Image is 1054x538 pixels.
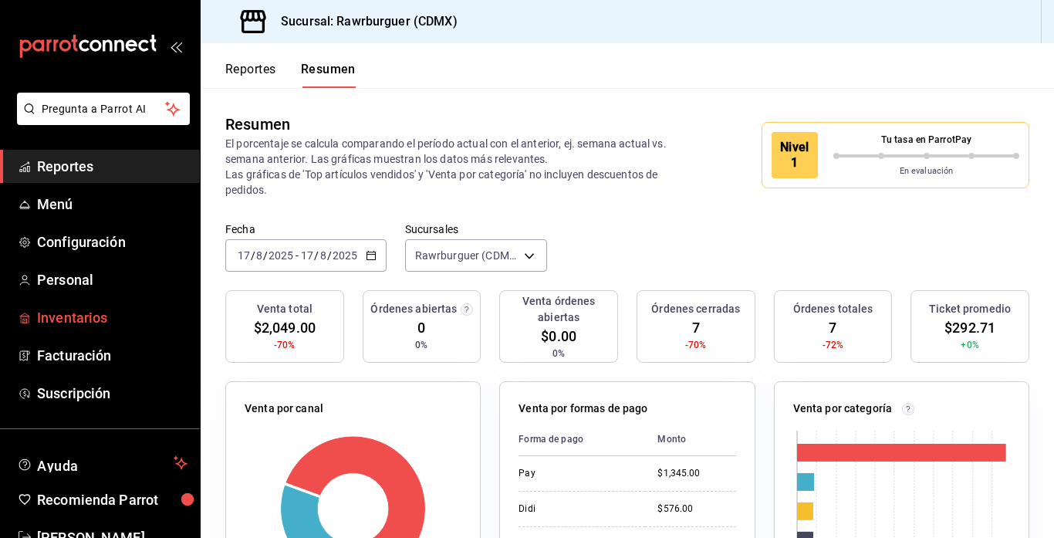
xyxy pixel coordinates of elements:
input: ---- [268,249,294,262]
p: Venta por formas de pago [519,401,647,417]
p: Venta por canal [245,401,323,417]
span: $292.71 [944,317,995,338]
span: Reportes [37,156,187,177]
button: Reportes [225,62,276,88]
span: $0.00 [541,326,576,347]
button: Resumen [301,62,356,88]
span: 0% [552,347,565,360]
th: Monto [645,423,735,456]
span: -70% [274,338,296,352]
span: 7 [692,317,700,338]
span: Recomienda Parrot [37,489,187,510]
span: Facturación [37,345,187,366]
div: Nivel 1 [772,132,818,178]
div: $1,345.00 [657,467,735,480]
div: Resumen [225,113,290,136]
p: Tu tasa en ParrotPay [833,133,1019,147]
span: - [296,249,299,262]
span: Personal [37,269,187,290]
span: / [251,249,255,262]
button: Pregunta a Parrot AI [17,93,190,125]
span: Configuración [37,232,187,252]
span: Rawrburguer (CDMX) [415,248,519,263]
span: +0% [961,338,978,352]
h3: Sucursal: Rawrburguer (CDMX) [269,12,458,31]
span: / [263,249,268,262]
h3: Venta órdenes abiertas [506,293,611,326]
p: En evaluación [833,165,1019,178]
h3: Ticket promedio [929,301,1011,317]
input: -- [300,249,314,262]
span: / [314,249,319,262]
h3: Órdenes abiertas [370,301,457,317]
th: Forma de pago [519,423,645,456]
button: open_drawer_menu [170,40,182,52]
span: Ayuda [37,454,167,472]
span: -70% [685,338,707,352]
input: -- [237,249,251,262]
label: Fecha [225,224,387,235]
div: Pay [519,467,633,480]
h3: Órdenes cerradas [651,301,740,317]
span: Menú [37,194,187,215]
span: Pregunta a Parrot AI [42,101,166,117]
div: Didi [519,502,633,516]
span: $2,049.00 [254,317,316,338]
span: 0% [415,338,427,352]
span: Inventarios [37,307,187,328]
h3: Órdenes totales [793,301,873,317]
input: -- [319,249,327,262]
span: 0 [417,317,425,338]
span: 7 [829,317,836,338]
span: / [327,249,332,262]
p: El porcentaje se calcula comparando el período actual con el anterior, ej. semana actual vs. sema... [225,136,694,198]
span: Suscripción [37,383,187,404]
div: $576.00 [657,502,735,516]
a: Pregunta a Parrot AI [11,112,190,128]
h3: Venta total [257,301,312,317]
input: -- [255,249,263,262]
div: navigation tabs [225,62,356,88]
input: ---- [332,249,358,262]
label: Sucursales [405,224,547,235]
span: -72% [823,338,844,352]
p: Venta por categoría [793,401,893,417]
